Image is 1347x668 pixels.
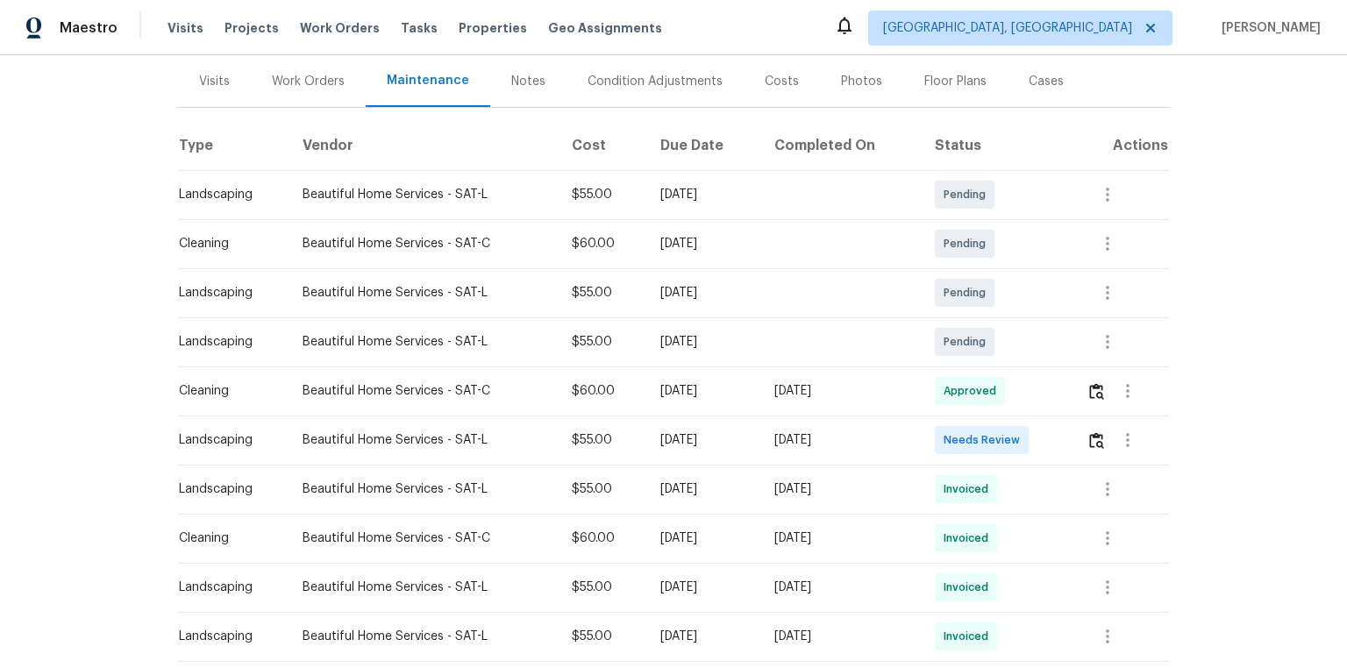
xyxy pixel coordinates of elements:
div: Cleaning [179,529,274,547]
div: [DATE] [660,480,746,498]
th: Actions [1073,121,1169,170]
div: $55.00 [572,480,632,498]
div: Beautiful Home Services - SAT-L [303,431,544,449]
div: $60.00 [572,529,632,547]
span: Invoiced [944,480,995,498]
span: Approved [944,382,1003,400]
div: [DATE] [774,529,907,547]
div: [DATE] [774,382,907,400]
div: $55.00 [572,284,632,302]
div: $55.00 [572,333,632,351]
div: Beautiful Home Services - SAT-L [303,628,544,645]
div: [DATE] [660,431,746,449]
img: Review Icon [1089,383,1104,400]
th: Status [921,121,1073,170]
div: $55.00 [572,628,632,645]
span: Pending [944,333,993,351]
div: Work Orders [272,73,345,90]
div: Landscaping [179,431,274,449]
div: Landscaping [179,480,274,498]
span: Invoiced [944,529,995,547]
div: Beautiful Home Services - SAT-L [303,186,544,203]
div: [DATE] [660,235,746,252]
div: Beautiful Home Services - SAT-C [303,382,544,400]
span: Tasks [401,22,438,34]
div: $60.00 [572,235,632,252]
div: Landscaping [179,579,274,596]
div: [DATE] [774,480,907,498]
div: Photos [841,73,882,90]
th: Cost [558,121,646,170]
div: Landscaping [179,628,274,645]
div: [DATE] [660,529,746,547]
div: Maintenance [387,72,469,89]
span: Geo Assignments [548,19,662,37]
div: Beautiful Home Services - SAT-L [303,480,544,498]
button: Review Icon [1087,370,1107,412]
span: Invoiced [944,579,995,596]
div: $55.00 [572,431,632,449]
span: [GEOGRAPHIC_DATA], [GEOGRAPHIC_DATA] [883,19,1132,37]
th: Due Date [646,121,760,170]
span: Pending [944,186,993,203]
div: [DATE] [774,628,907,645]
div: Beautiful Home Services - SAT-L [303,579,544,596]
div: [DATE] [660,382,746,400]
div: [DATE] [660,333,746,351]
span: Pending [944,235,993,252]
div: [DATE] [660,628,746,645]
div: Cleaning [179,382,274,400]
span: Properties [459,19,527,37]
div: Costs [765,73,799,90]
span: Pending [944,284,993,302]
div: $55.00 [572,186,632,203]
th: Vendor [289,121,558,170]
div: Beautiful Home Services - SAT-L [303,333,544,351]
div: Beautiful Home Services - SAT-C [303,529,544,547]
div: Condition Adjustments [588,73,723,90]
div: [DATE] [774,579,907,596]
div: $60.00 [572,382,632,400]
div: [DATE] [660,284,746,302]
div: Beautiful Home Services - SAT-L [303,284,544,302]
th: Completed On [760,121,921,170]
span: [PERSON_NAME] [1215,19,1321,37]
img: Review Icon [1089,432,1104,449]
div: Cleaning [179,235,274,252]
div: Landscaping [179,333,274,351]
span: Invoiced [944,628,995,645]
th: Type [178,121,289,170]
button: Review Icon [1087,419,1107,461]
div: [DATE] [774,431,907,449]
span: Projects [224,19,279,37]
span: Work Orders [300,19,380,37]
div: Cases [1029,73,1064,90]
div: $55.00 [572,579,632,596]
div: [DATE] [660,186,746,203]
div: Landscaping [179,186,274,203]
div: Landscaping [179,284,274,302]
div: Beautiful Home Services - SAT-C [303,235,544,252]
span: Maestro [60,19,118,37]
div: Visits [199,73,230,90]
div: [DATE] [660,579,746,596]
span: Needs Review [944,431,1027,449]
span: Visits [167,19,203,37]
div: Notes [511,73,545,90]
div: Floor Plans [924,73,987,90]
